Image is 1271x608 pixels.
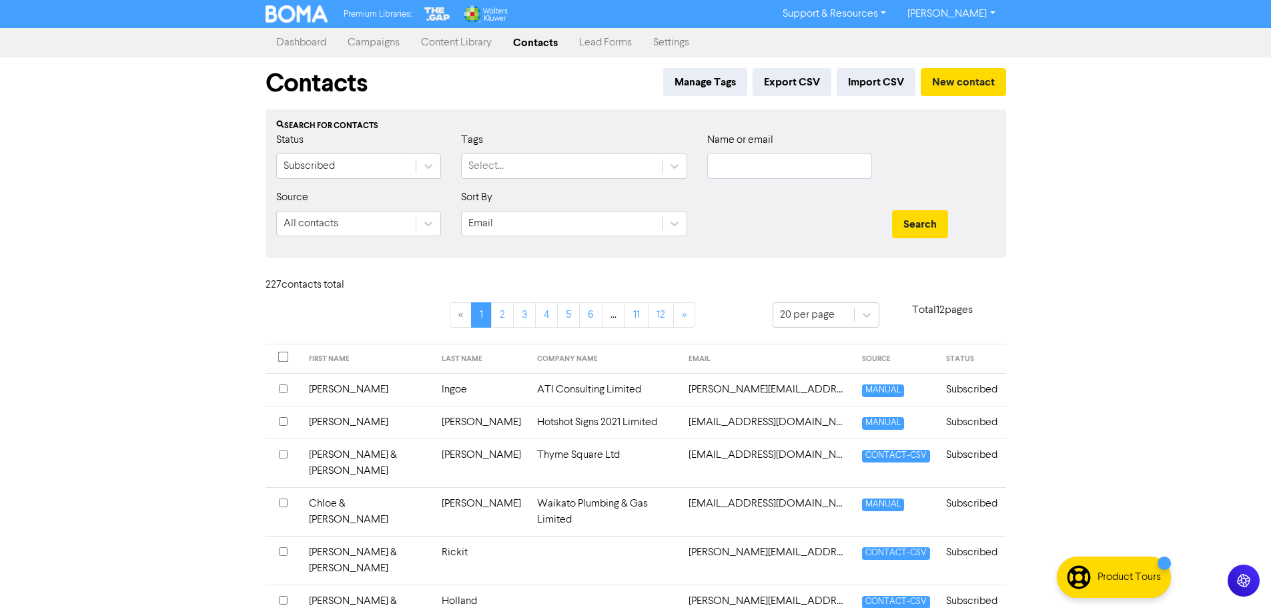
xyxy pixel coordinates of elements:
a: Support & Resources [772,3,897,25]
label: Name or email [707,132,773,148]
th: COMPANY NAME [529,344,681,374]
td: Subscribed [938,438,1005,487]
span: MANUAL [862,384,904,397]
td: [PERSON_NAME] [434,438,529,487]
a: Campaigns [337,29,410,56]
a: Settings [643,29,700,56]
td: [PERSON_NAME] [434,406,529,438]
td: [PERSON_NAME] [434,487,529,536]
a: Page 3 [513,302,536,328]
td: aaron@aticonsulting.co.nz [681,373,854,406]
a: Page 11 [624,302,649,328]
label: Source [276,190,308,206]
div: Select... [468,158,504,174]
a: Page 4 [535,302,558,328]
th: FIRST NAME [301,344,434,374]
a: Contacts [502,29,568,56]
td: accounts@wpgltd.co.nz [681,487,854,536]
img: BOMA Logo [266,5,328,23]
a: Lead Forms [568,29,643,56]
a: [PERSON_NAME] [897,3,1005,25]
a: » [673,302,695,328]
div: Email [468,216,493,232]
a: Page 6 [579,302,602,328]
td: Subscribed [938,406,1005,438]
a: Page 5 [557,302,580,328]
label: Sort By [461,190,492,206]
button: Import CSV [837,68,915,96]
a: Page 2 [491,302,514,328]
td: Waikato Plumbing & Gas Limited [529,487,681,536]
div: 20 per page [780,307,835,323]
button: Search [892,210,948,238]
td: accounts@thymesquare.co.nz [681,438,854,487]
td: Chloe & [PERSON_NAME] [301,487,434,536]
h1: Contacts [266,68,368,99]
div: Subscribed [284,158,335,174]
a: Page 12 [648,302,674,328]
div: All contacts [284,216,338,232]
p: Total 12 pages [879,302,1006,318]
img: The Gap [422,5,452,23]
td: adam@pfseng.co.nz [681,536,854,585]
a: Page 1 is your current page [471,302,492,328]
a: Dashboard [266,29,337,56]
button: Export CSV [753,68,831,96]
td: [PERSON_NAME] & [PERSON_NAME] [301,438,434,487]
td: ATI Consulting Limited [529,373,681,406]
td: Subscribed [938,373,1005,406]
img: Wolters Kluwer [462,5,508,23]
td: Thyme Square Ltd [529,438,681,487]
button: Manage Tags [663,68,747,96]
td: [PERSON_NAME] & [PERSON_NAME] [301,536,434,585]
span: CONTACT-CSV [862,547,930,560]
div: Search for contacts [276,120,995,132]
td: Hotshot Signs 2021 Limited [529,406,681,438]
td: [PERSON_NAME] [301,406,434,438]
th: EMAIL [681,344,854,374]
td: Subscribed [938,487,1005,536]
td: [PERSON_NAME] [301,373,434,406]
iframe: Chat Widget [1104,464,1271,608]
span: Premium Libraries: [344,10,412,19]
span: MANUAL [862,499,904,511]
label: Status [276,132,304,148]
td: Ingoe [434,373,529,406]
label: Tags [461,132,483,148]
td: Rickit [434,536,529,585]
td: Subscribed [938,536,1005,585]
th: STATUS [938,344,1005,374]
span: CONTACT-CSV [862,450,930,463]
th: LAST NAME [434,344,529,374]
td: accounts@hotshotsigns.co.nz [681,406,854,438]
a: Content Library [410,29,502,56]
h6: 227 contact s total [266,279,372,292]
th: SOURCE [854,344,938,374]
button: New contact [921,68,1006,96]
span: MANUAL [862,417,904,430]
